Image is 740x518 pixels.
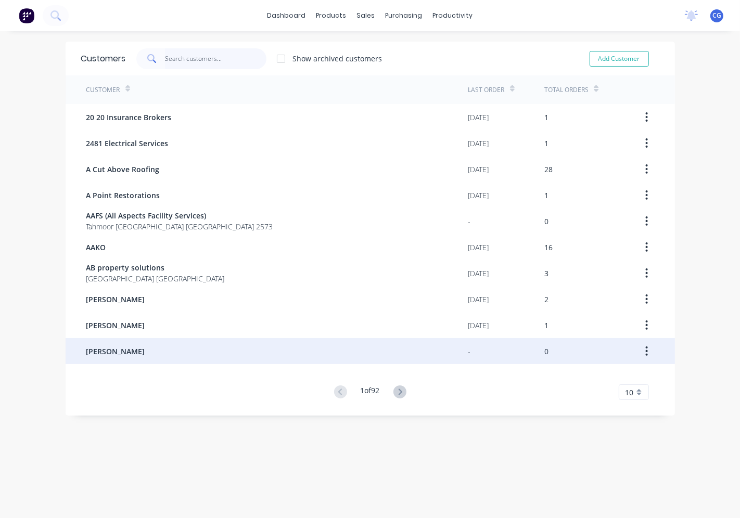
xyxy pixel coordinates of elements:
a: dashboard [262,8,311,23]
span: [GEOGRAPHIC_DATA] [GEOGRAPHIC_DATA] [86,273,225,284]
span: 20 20 Insurance Brokers [86,112,172,123]
div: 3 [544,268,548,279]
span: AAKO [86,242,106,253]
div: 16 [544,242,553,253]
div: 2 [544,294,548,305]
button: Add Customer [590,51,649,67]
div: Last Order [468,85,505,95]
span: A Point Restorations [86,190,160,201]
div: products [311,8,352,23]
div: Total Orders [544,85,589,95]
div: 1 [544,138,548,149]
div: [DATE] [468,190,489,201]
div: productivity [428,8,478,23]
span: AAFS (All Aspects Facility Services) [86,210,273,221]
input: Search customers... [165,48,266,69]
div: 1 [544,320,548,331]
div: [DATE] [468,112,489,123]
div: [DATE] [468,320,489,331]
span: 10 [626,387,634,398]
img: Factory [19,8,34,23]
div: 1 [544,190,548,201]
div: - [468,216,471,227]
div: [DATE] [468,164,489,175]
div: Show archived customers [293,53,382,64]
span: [PERSON_NAME] [86,320,145,331]
div: - [468,346,471,357]
div: Customer [86,85,120,95]
span: CG [712,11,721,20]
div: [DATE] [468,138,489,149]
div: [DATE] [468,294,489,305]
div: sales [352,8,380,23]
span: [PERSON_NAME] [86,294,145,305]
span: A Cut Above Roofing [86,164,160,175]
div: [DATE] [468,242,489,253]
span: 2481 Electrical Services [86,138,169,149]
span: Tahmoor [GEOGRAPHIC_DATA] [GEOGRAPHIC_DATA] 2573 [86,221,273,232]
div: Customers [81,53,126,65]
div: 0 [544,346,548,357]
div: 0 [544,216,548,227]
div: [DATE] [468,268,489,279]
span: [PERSON_NAME] [86,346,145,357]
div: 1 [544,112,548,123]
div: 28 [544,164,553,175]
div: 1 of 92 [361,385,380,400]
span: AB property solutions [86,262,225,273]
div: purchasing [380,8,428,23]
